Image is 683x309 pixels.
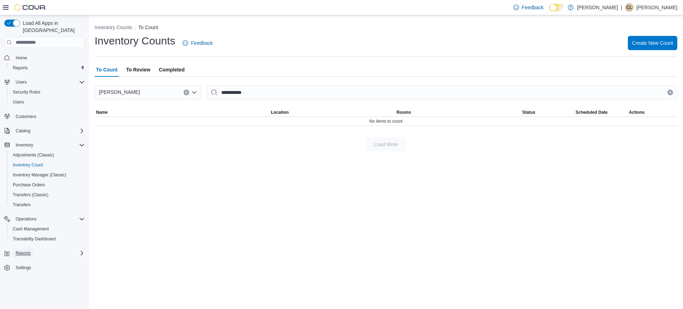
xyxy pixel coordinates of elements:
[1,140,88,150] button: Inventory
[191,90,197,95] button: Open list of options
[95,25,132,30] button: Inventory Counts
[16,216,37,222] span: Operations
[13,162,43,168] span: Inventory Count
[10,98,85,106] span: Users
[10,98,27,106] a: Users
[621,3,622,12] p: |
[95,108,269,117] button: Name
[16,142,33,148] span: Inventory
[16,250,31,256] span: Reports
[10,235,85,243] span: Traceabilty Dashboard
[13,215,39,223] button: Operations
[10,151,85,159] span: Adjustments (Classic)
[10,88,85,96] span: Security Roles
[10,88,43,96] a: Security Roles
[1,248,88,258] button: Reports
[7,234,88,244] button: Traceabilty Dashboard
[667,90,673,95] button: Clear input
[10,161,85,169] span: Inventory Count
[10,171,69,179] a: Inventory Manager (Classic)
[13,53,85,62] span: Home
[522,4,544,11] span: Feedback
[1,214,88,224] button: Operations
[7,160,88,170] button: Inventory Count
[577,3,618,12] p: [PERSON_NAME]
[13,249,85,257] span: Reports
[10,64,31,72] a: Reports
[7,200,88,210] button: Transfers
[10,191,51,199] a: Transfers (Classic)
[628,36,677,50] button: Create New Count
[184,90,189,95] button: Clear input
[13,89,40,95] span: Security Roles
[7,170,88,180] button: Inventory Manager (Classic)
[1,126,88,136] button: Catalog
[96,63,117,77] span: To Count
[625,3,634,12] div: Cassandra Little
[10,171,85,179] span: Inventory Manager (Classic)
[1,262,88,273] button: Settings
[159,63,185,77] span: Completed
[13,182,45,188] span: Purchase Orders
[13,226,49,232] span: Cash Management
[4,49,85,291] nav: Complex example
[96,110,108,115] span: Name
[369,118,402,124] span: No items to count
[13,263,34,272] a: Settings
[271,110,288,115] span: Location
[269,108,395,117] button: Location
[632,39,673,47] span: Create New Count
[13,236,55,242] span: Traceabilty Dashboard
[1,111,88,122] button: Customers
[10,191,85,199] span: Transfers (Classic)
[180,36,216,50] a: Feedback
[10,225,52,233] a: Cash Management
[13,152,54,158] span: Adjustments (Classic)
[522,110,535,115] span: Status
[13,78,30,86] button: Users
[7,63,88,73] button: Reports
[629,110,645,115] span: Actions
[576,110,608,115] span: Scheduled Date
[574,108,628,117] button: Scheduled Date
[10,201,85,209] span: Transfers
[13,78,85,86] span: Users
[7,87,88,97] button: Security Roles
[13,112,39,121] a: Customers
[10,161,46,169] a: Inventory Count
[10,201,33,209] a: Transfers
[7,190,88,200] button: Transfers (Classic)
[13,141,85,149] span: Inventory
[13,112,85,121] span: Customers
[99,88,140,96] span: [PERSON_NAME]
[13,215,85,223] span: Operations
[13,99,24,105] span: Users
[13,54,30,62] a: Home
[95,34,175,48] h1: Inventory Counts
[14,4,46,11] img: Cova
[16,128,30,134] span: Catalog
[20,20,85,34] span: Load All Apps in [GEOGRAPHIC_DATA]
[16,265,31,271] span: Settings
[10,235,58,243] a: Traceabilty Dashboard
[397,110,411,115] span: Rooms
[7,150,88,160] button: Adjustments (Classic)
[7,224,88,234] button: Cash Management
[13,192,48,198] span: Transfers (Classic)
[13,263,85,272] span: Settings
[138,25,158,30] button: To Count
[191,39,213,47] span: Feedback
[366,137,406,151] button: Load More
[626,3,632,12] span: CL
[16,55,27,61] span: Home
[13,202,31,208] span: Transfers
[510,0,546,15] a: Feedback
[7,97,88,107] button: Users
[1,77,88,87] button: Users
[549,4,564,11] input: Dark Mode
[13,172,66,178] span: Inventory Manager (Classic)
[521,108,574,117] button: Status
[13,127,33,135] button: Catalog
[10,181,85,189] span: Purchase Orders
